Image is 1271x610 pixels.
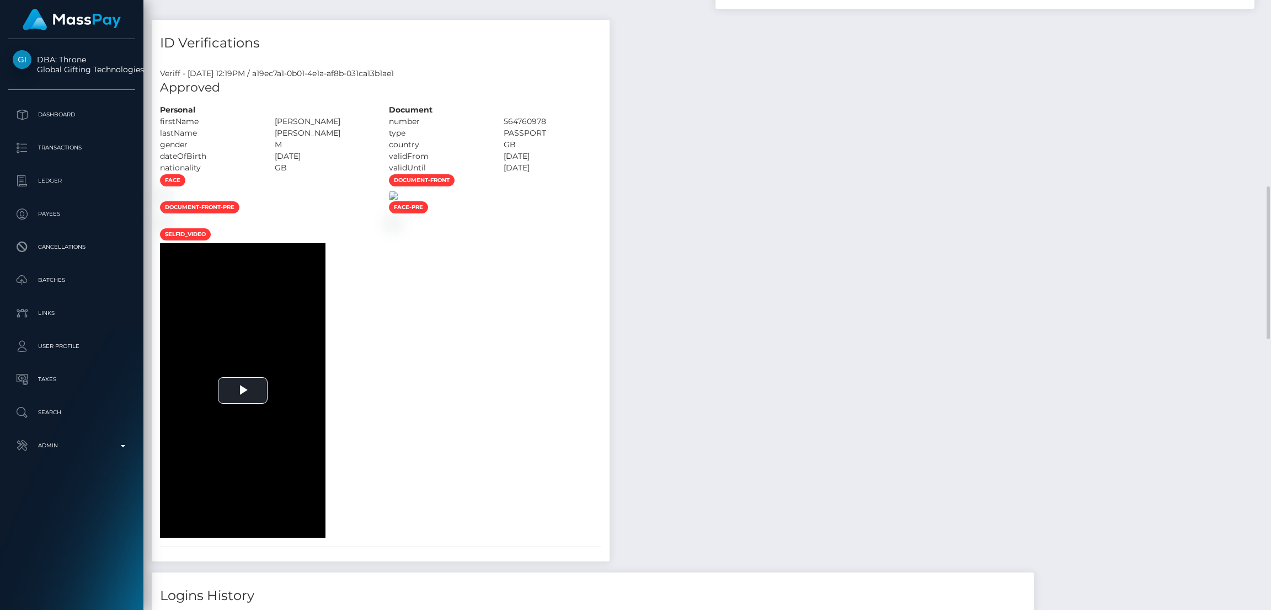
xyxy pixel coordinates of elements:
[13,437,131,454] p: Admin
[160,586,1026,606] h4: Logins History
[13,50,31,69] img: Global Gifting Technologies Inc
[389,174,455,186] span: document-front
[381,127,495,139] div: type
[495,116,610,127] div: 564760978
[160,79,601,97] h5: Approved
[495,127,610,139] div: PASSPORT
[160,174,185,186] span: face
[13,173,131,189] p: Ledger
[13,305,131,322] p: Links
[13,140,131,156] p: Transactions
[152,116,266,127] div: firstName
[160,105,195,115] strong: Personal
[152,68,610,79] div: Veriff - [DATE] 12:19PM / a19ec7a1-0b01-4e1a-af8b-031ca13b1ae1
[13,371,131,388] p: Taxes
[381,116,495,127] div: number
[8,55,135,74] span: DBA: Throne Global Gifting Technologies Inc
[381,139,495,151] div: country
[495,162,610,174] div: [DATE]
[152,162,266,174] div: nationality
[8,399,135,426] a: Search
[8,432,135,459] a: Admin
[8,299,135,327] a: Links
[160,228,211,240] span: selfid_video
[160,201,239,213] span: document-front-pre
[8,134,135,162] a: Transactions
[381,151,495,162] div: validFrom
[389,105,432,115] strong: Document
[13,206,131,222] p: Payees
[389,201,428,213] span: face-pre
[13,338,131,355] p: User Profile
[266,127,381,139] div: [PERSON_NAME]
[8,333,135,360] a: User Profile
[218,377,268,404] button: Play Video
[8,366,135,393] a: Taxes
[266,139,381,151] div: M
[13,239,131,255] p: Cancellations
[23,9,121,30] img: MassPay Logo
[266,162,381,174] div: GB
[266,116,381,127] div: [PERSON_NAME]
[495,151,610,162] div: [DATE]
[389,191,398,200] img: f5b88d10-4c65-4308-8b19-4172372522ce
[13,106,131,123] p: Dashboard
[495,139,610,151] div: GB
[8,233,135,261] a: Cancellations
[13,272,131,288] p: Batches
[160,34,601,53] h4: ID Verifications
[266,151,381,162] div: [DATE]
[389,218,398,227] img: de13a50c-a29a-42c7-8473-bd9dca8f4507
[8,266,135,294] a: Batches
[152,151,266,162] div: dateOfBirth
[152,139,266,151] div: gender
[160,218,169,227] img: 6367bc2b-e1fb-41e1-884f-67f26441c50f
[381,162,495,174] div: validUntil
[8,167,135,195] a: Ledger
[8,101,135,129] a: Dashboard
[13,404,131,421] p: Search
[160,243,325,537] div: Video Player
[160,191,169,200] img: 5e42d55d-2e8d-4945-9b6d-d3f8adecd4d4
[152,127,266,139] div: lastName
[8,200,135,228] a: Payees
